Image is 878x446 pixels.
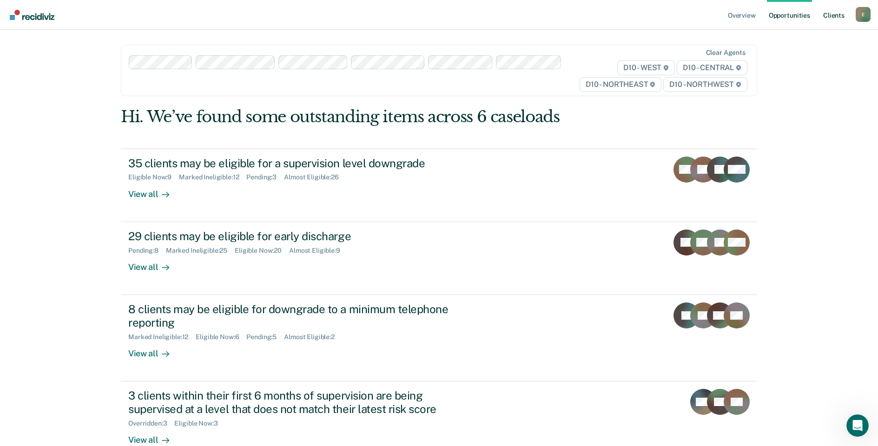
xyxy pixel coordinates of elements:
a: 29 clients may be eligible for early dischargePending:8Marked Ineligible:25Eligible Now:20Almost ... [121,222,757,295]
div: 29 clients may be eligible for early discharge [128,230,455,243]
span: D10 - NORTHWEST [663,77,747,92]
div: Marked Ineligible : 12 [128,333,196,341]
div: Almost Eligible : 9 [289,247,348,255]
a: 35 clients may be eligible for a supervision level downgradeEligible Now:9Marked Ineligible:12Pen... [121,149,757,222]
button: Profile dropdown button [856,7,871,22]
div: E [856,7,871,22]
div: Eligible Now : 3 [174,420,225,427]
div: Almost Eligible : 2 [284,333,342,341]
div: Overridden : 3 [128,420,174,427]
div: View all [128,341,180,359]
div: Eligible Now : 20 [235,247,289,255]
iframe: Intercom live chat [846,414,869,437]
img: Recidiviz [10,10,54,20]
div: 8 clients may be eligible for downgrade to a minimum telephone reporting [128,302,455,329]
a: 8 clients may be eligible for downgrade to a minimum telephone reportingMarked Ineligible:12Eligi... [121,295,757,381]
div: Marked Ineligible : 25 [166,247,235,255]
span: D10 - NORTHEAST [580,77,661,92]
div: View all [128,254,180,272]
div: Pending : 8 [128,247,166,255]
div: Marked Ineligible : 12 [179,173,246,181]
span: D10 - CENTRAL [677,60,747,75]
div: Eligible Now : 6 [196,333,246,341]
div: Pending : 3 [246,173,284,181]
div: View all [128,181,180,199]
div: Clear agents [706,49,746,57]
div: Pending : 5 [246,333,284,341]
div: 35 clients may be eligible for a supervision level downgrade [128,157,455,170]
div: Eligible Now : 9 [128,173,179,181]
div: Almost Eligible : 26 [284,173,346,181]
div: View all [128,427,180,445]
div: Hi. We’ve found some outstanding items across 6 caseloads [121,107,630,126]
span: D10 - WEST [617,60,675,75]
div: 3 clients within their first 6 months of supervision are being supervised at a level that does no... [128,389,455,416]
